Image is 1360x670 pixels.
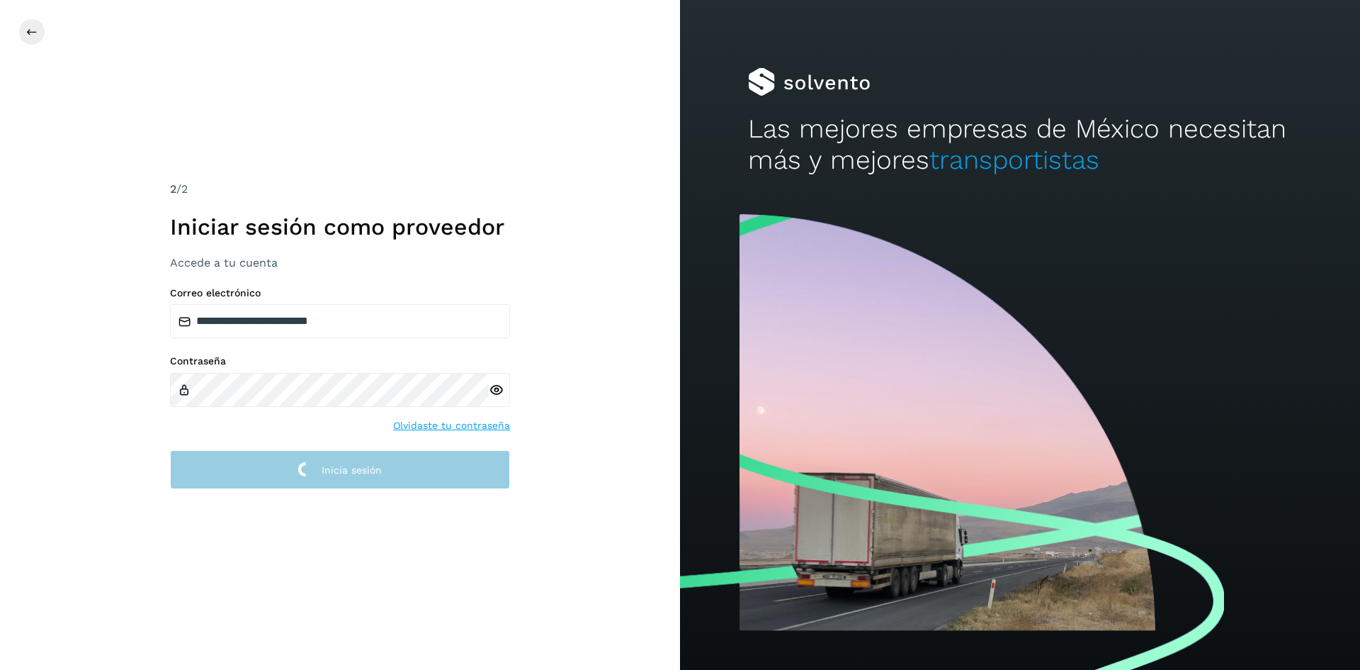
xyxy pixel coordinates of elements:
[170,287,510,299] label: Correo electrónico
[170,182,176,196] span: 2
[393,418,510,433] a: Olvidaste tu contraseña
[170,213,510,240] h1: Iniciar sesión como proveedor
[170,181,510,198] div: /2
[322,465,382,475] span: Inicia sesión
[748,113,1292,177] h2: Las mejores empresas de México necesitan más y mejores
[929,145,1099,175] span: transportistas
[170,355,510,367] label: Contraseña
[170,450,510,489] button: Inicia sesión
[170,256,510,269] h3: Accede a tu cuenta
